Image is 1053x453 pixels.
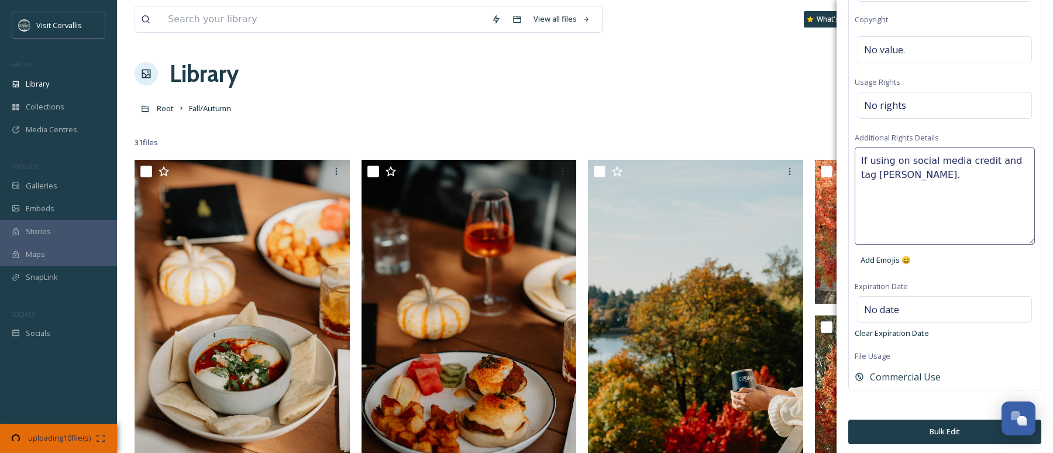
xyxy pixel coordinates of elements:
span: SOCIALS [12,310,35,318]
a: What's New [804,11,862,28]
span: uploading 10 file(s) [23,433,96,444]
span: Stories [26,226,51,237]
span: Additional Rights Details [855,132,939,143]
span: Socials [26,328,50,339]
span: Commercial Use [870,370,941,384]
span: Visit Corvallis [36,20,82,30]
span: Expiration Date [855,281,908,291]
span: Clear Expiration Date [855,328,929,338]
span: No rights [864,98,906,112]
span: MEDIA [12,60,32,69]
a: Root [157,101,174,115]
span: Usage Rights [855,77,900,87]
span: File Usage [855,351,890,361]
a: Fall/Autumn [189,101,231,115]
a: View all files [528,8,596,30]
span: Add Emojis 😄 [861,255,911,266]
span: No date [864,303,899,317]
span: Fall/Autumn [189,103,231,114]
span: Media Centres [26,124,77,135]
span: SnapLink [26,272,58,283]
button: Bulk Edit [848,420,1041,444]
span: WIDGETS [12,162,39,171]
span: Root [157,103,174,114]
span: Galleries [26,180,57,191]
img: visit-corvallis-badge-dark-blue-orange%281%29.png [19,19,30,31]
span: Maps [26,249,45,260]
img: Corvallis-OR-Downtown-Fall-Scenic2-VDohman (7).jpg [815,160,1030,304]
textarea: If using on social media credit and tag [PERSON_NAME]. [855,147,1035,245]
a: Library [170,56,239,91]
span: Library [26,78,49,90]
span: Embeds [26,203,54,214]
button: Open Chat [1002,401,1035,435]
input: Search your library [162,6,486,32]
span: 31 file s [135,137,158,148]
span: No value. [864,43,905,57]
span: Copyright [855,14,888,25]
span: Collections [26,101,64,112]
